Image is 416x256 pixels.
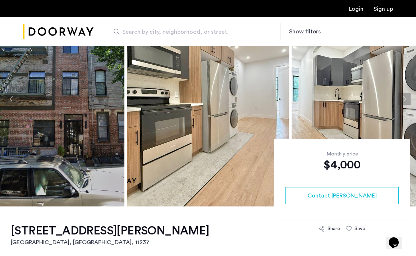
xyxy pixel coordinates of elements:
a: [STREET_ADDRESS][PERSON_NAME][GEOGRAPHIC_DATA], [GEOGRAPHIC_DATA], 11237 [11,224,209,247]
img: logo [23,18,93,45]
span: Contact [PERSON_NAME] [307,191,377,200]
h1: [STREET_ADDRESS][PERSON_NAME] [11,224,209,238]
h2: [GEOGRAPHIC_DATA], [GEOGRAPHIC_DATA] , 11237 [11,238,209,247]
iframe: chat widget [386,227,409,249]
button: Show or hide filters [289,27,321,36]
button: Next apartment [398,93,411,105]
div: Save [355,225,365,232]
a: Cazamio Logo [23,18,93,45]
div: $4,000 [285,158,399,172]
span: Search by city, neighborhood, or street. [122,28,260,36]
a: Registration [374,6,393,12]
button: button [285,187,399,204]
button: Previous apartment [5,93,18,105]
a: Login [349,6,364,12]
div: Monthly price [285,150,399,158]
div: Share [328,225,340,232]
input: Apartment Search [108,23,280,40]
